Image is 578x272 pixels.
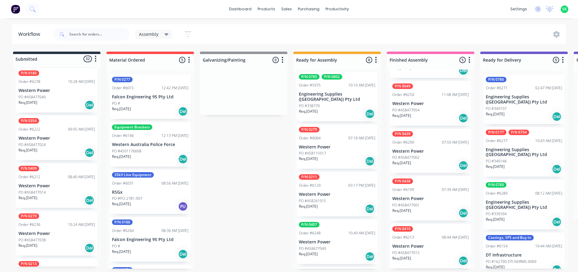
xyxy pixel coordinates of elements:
[112,196,142,201] p: PO #PO-2781-007
[299,156,318,161] p: Req. [DATE]
[112,142,188,147] p: Western Australia Police Force
[486,77,506,82] div: P/N 0786
[390,81,471,126] div: P/N 0049Order #625411:08 AM [DATE]Western PowerPO #A58477054Req.[DATE]Del
[19,174,40,180] div: Order #6212
[486,111,505,117] p: Req. [DATE]
[392,101,469,106] p: Western Power
[535,243,562,249] div: 10:44 AM [DATE]
[392,178,413,184] div: P/N 0438
[486,182,506,188] div: P/N 0785
[392,155,420,160] p: PO #A58477002
[486,106,507,111] p: PO #340107
[112,124,152,130] div: Equipment Brackets
[296,72,378,121] div: P/N 0785P/N 0802Order #597510:10 AM [DATE]Engineering Supplies ([GEOGRAPHIC_DATA]) Pty LtdPO #338...
[486,235,534,240] div: Castings, SPS and Buy In
[442,187,469,192] div: 07:39 AM [DATE]
[390,176,471,221] div: P/N 0438Order #619907:39 AM [DATE]Western PowerPO #A58477001Req.[DATE]Del
[19,136,95,141] p: Western Power
[19,127,40,132] div: Order #6222
[507,5,530,14] div: settings
[19,183,95,189] p: Western Power
[19,222,40,227] div: Order #6236
[178,249,188,259] div: Del
[392,160,411,166] p: Req. [DATE]
[365,204,375,214] div: Del
[486,158,507,164] p: PO #340146
[392,208,411,213] p: Req. [DATE]
[299,103,320,109] p: PO #338770
[112,77,133,82] div: P/N 0277
[486,259,536,264] p: PO #162790-DTI-NDRMS-0069
[486,191,508,196] div: Order #6289
[85,100,94,110] div: Del
[16,211,97,256] div: P/N 0279Order #623610:24 AM [DATE]Western PowerPO #A58477038Req.[DATE]Del
[19,148,37,153] p: Req. [DATE]
[442,92,469,97] div: 11:08 AM [DATE]
[458,161,468,170] div: Del
[442,140,469,145] div: 07:50 AM [DATE]
[486,130,506,135] div: P/N 0177
[255,5,278,14] div: products
[19,190,46,195] p: PO #A58477014
[112,249,131,254] p: Req. [DATE]
[19,79,40,84] div: Order #6238
[299,127,319,132] div: P/N 0279
[19,166,39,171] div: P/N 0409
[85,195,94,205] div: Del
[552,164,562,174] div: Del
[486,147,562,158] p: Engineering Supplies ([GEOGRAPHIC_DATA]) Pty Ltd
[392,140,414,145] div: Order #6200
[16,116,97,160] div: P/N 0354Order #622209:05 AM [DATE]Western PowerPO #A58477024Req.[DATE]Del
[392,107,420,113] p: PO #A58477054
[299,222,319,227] div: P/N 0407
[112,243,120,249] p: PO #
[19,237,46,243] p: PO #A58477038
[442,235,469,240] div: 08:44 AM [DATE]
[458,66,468,75] div: Del
[68,222,95,227] div: 10:24 AM [DATE]
[112,219,133,225] div: P/N 0188
[19,213,39,219] div: P/N 0279
[299,183,321,188] div: Order #6120
[509,130,529,135] div: P/N 0754
[112,201,131,207] p: Req. [DATE]
[365,252,375,261] div: Del
[322,74,342,80] div: P/N 0802
[365,109,375,119] div: Del
[483,127,565,177] div: P/N 0177P/N 0754Order #627710:43 AM [DATE]Engineering Supplies ([GEOGRAPHIC_DATA]) Pty LtdPO #340...
[392,250,420,256] p: PO #A58477015
[296,124,378,169] div: P/N 0279Order #606407:18 AM [DATE]Western PowerPO #A58115017Req.[DATE]Del
[299,174,319,180] div: P/N 0211
[458,113,468,123] div: Del
[295,5,323,14] div: purchasing
[161,228,188,233] div: 08:36 AM [DATE]
[552,112,562,121] div: Del
[390,224,471,268] div: P/N 0410Order #621308:44 AM [DATE]Western PowerPO #A58477015Req.[DATE]Del
[486,138,508,144] div: Order #6277
[112,133,134,138] div: Order #6146
[110,74,191,119] div: P/N 0277Order #601512:42 PM [DATE]Falcon Engineering 95 Pty LtdPO #Req.[DATE]Del
[19,94,46,100] p: PO #A58477040
[68,79,95,84] div: 10:28 AM [DATE]
[392,149,469,154] p: Western Power
[392,256,411,261] p: Req. [DATE]
[19,243,37,248] p: Req. [DATE]
[19,261,39,267] div: P/N 0213
[112,101,120,106] p: PO #
[139,31,158,37] span: Assembly
[296,219,378,264] div: P/N 0407Order #624810:49 AM [DATE]Western PowerPO #A58477049Req.[DATE]Del
[19,142,46,148] p: PO #A58477024
[299,92,375,102] p: Engineering Supplies ([GEOGRAPHIC_DATA]) Pty Ltd
[390,129,471,173] div: P/N 0439Order #620007:50 AM [DATE]Western PowerPO #A58477002Req.[DATE]Del
[392,196,469,201] p: Western Power
[178,154,188,164] div: Del
[486,264,505,270] p: Req. [DATE]
[299,135,321,141] div: Order #6064
[552,217,562,227] div: Del
[535,85,562,91] div: 02:47 PM [DATE]
[85,148,94,158] div: Del
[178,107,188,116] div: Del
[19,231,95,236] p: Western Power
[535,138,562,144] div: 10:43 AM [DATE]
[299,109,318,114] p: Req. [DATE]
